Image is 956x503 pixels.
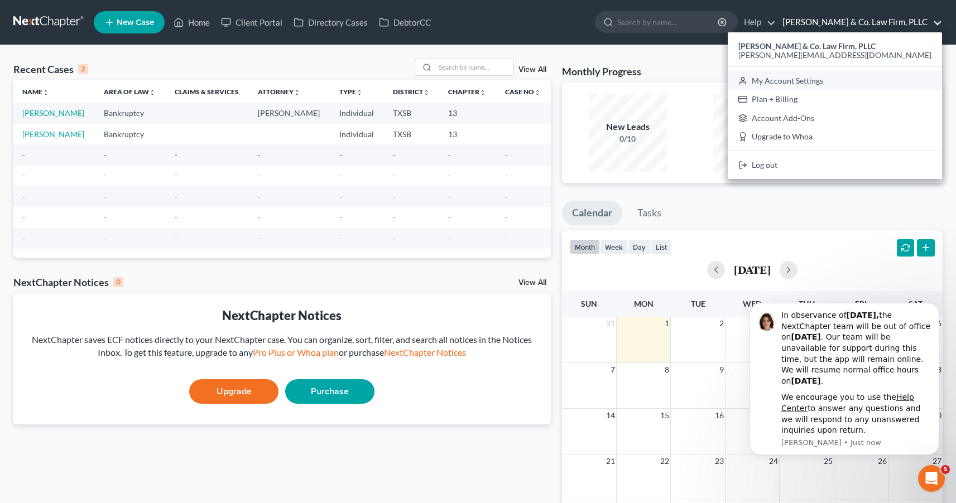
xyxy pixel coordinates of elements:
[117,18,154,27] span: New Case
[113,277,123,287] div: 0
[505,171,508,180] span: -
[22,234,25,243] span: -
[664,363,670,376] span: 8
[439,103,496,123] td: 13
[189,379,278,404] a: Upgrade
[448,234,451,243] span: -
[518,66,546,74] a: View All
[728,71,942,90] a: My Account Settings
[104,150,107,159] span: -
[505,234,508,243] span: -
[104,212,107,222] span: -
[168,12,215,32] a: Home
[339,88,363,96] a: Typeunfold_more
[589,120,667,133] div: New Leads
[339,150,342,159] span: -
[734,264,771,275] h2: [DATE]
[373,12,436,32] a: DebtorCC
[628,239,651,254] button: day
[589,133,667,144] div: 0/10
[78,64,88,74] div: 2
[104,234,107,243] span: -
[22,150,25,159] span: -
[393,150,396,159] span: -
[651,239,672,254] button: list
[448,192,451,201] span: -
[605,317,616,330] span: 31
[258,150,261,159] span: -
[448,88,486,96] a: Chapterunfold_more
[95,103,166,123] td: Bankruptcy
[393,171,396,180] span: -
[258,212,261,222] span: -
[22,192,25,201] span: -
[728,90,942,109] a: Plan + Billing
[393,88,430,96] a: Districtunfold_more
[691,299,705,308] span: Tue
[104,88,156,96] a: Area of Lawunfold_more
[104,171,107,180] span: -
[738,41,876,51] strong: [PERSON_NAME] & Co. Law Firm, PLLC
[42,89,49,96] i: unfold_more
[534,89,541,96] i: unfold_more
[728,128,942,147] a: Upgrade to Whoa
[733,297,956,462] iframe: Intercom notifications message
[356,89,363,96] i: unfold_more
[659,409,670,422] span: 15
[22,88,49,96] a: Nameunfold_more
[22,108,84,118] a: [PERSON_NAME]
[918,465,945,492] iframe: Intercom live chat
[22,129,84,139] a: [PERSON_NAME]
[664,317,670,330] span: 1
[175,150,177,159] span: -
[448,150,451,159] span: -
[714,409,725,422] span: 16
[175,192,177,201] span: -
[728,109,942,128] a: Account Add-Ons
[448,171,451,180] span: -
[253,347,339,357] a: Pro Plus or Whoa plan
[713,120,791,133] div: New Clients
[384,124,440,144] td: TXSB
[330,103,384,123] td: Individual
[570,239,600,254] button: month
[562,65,641,78] h3: Monthly Progress
[393,234,396,243] span: -
[13,275,123,289] div: NextChapter Notices
[738,50,931,60] span: [PERSON_NAME][EMAIL_ADDRESS][DOMAIN_NAME]
[294,89,300,96] i: unfold_more
[505,150,508,159] span: -
[384,347,466,357] a: NextChapter Notices
[518,279,546,287] a: View All
[713,133,791,144] div: 0/1
[384,103,440,123] td: TXSB
[339,171,342,180] span: -
[339,212,342,222] span: -
[22,212,25,222] span: -
[941,465,950,474] span: 5
[505,192,508,201] span: -
[659,454,670,468] span: 22
[505,212,508,222] span: -
[285,379,374,404] a: Purchase
[339,234,342,243] span: -
[13,62,88,76] div: Recent Cases
[258,192,261,201] span: -
[258,88,300,96] a: Attorneyunfold_more
[479,89,486,96] i: unfold_more
[393,192,396,201] span: -
[728,156,942,175] a: Log out
[714,454,725,468] span: 23
[439,124,496,144] td: 13
[149,89,156,96] i: unfold_more
[166,80,249,103] th: Claims & Services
